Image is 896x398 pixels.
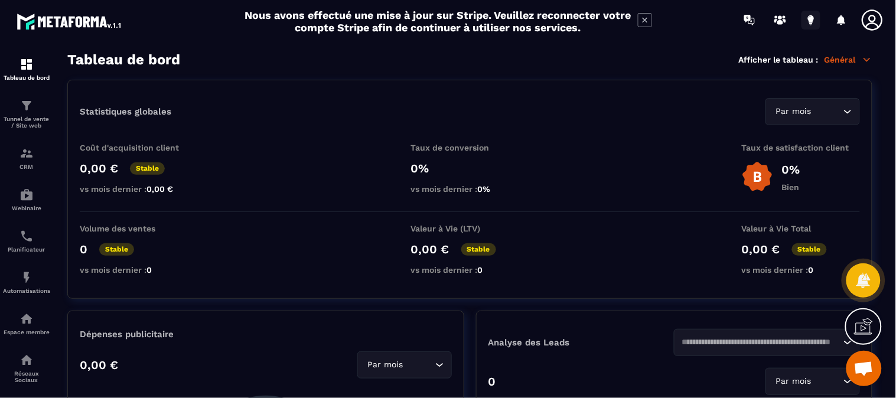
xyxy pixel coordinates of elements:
[406,358,432,371] input: Search for option
[19,229,34,243] img: scheduler
[67,51,180,68] h3: Tableau de bord
[461,243,496,256] p: Stable
[80,184,198,194] p: vs mois dernier :
[674,329,860,356] div: Search for option
[19,312,34,326] img: automations
[3,303,50,344] a: automationsautomationsEspace membre
[80,161,118,175] p: 0,00 €
[742,161,773,193] img: b-badge-o.b3b20ee6.svg
[99,243,134,256] p: Stable
[3,48,50,90] a: formationformationTableau de bord
[146,265,152,275] span: 0
[3,138,50,179] a: formationformationCRM
[742,242,780,256] p: 0,00 €
[3,116,50,129] p: Tunnel de vente / Site web
[3,262,50,303] a: automationsautomationsAutomatisations
[411,161,529,175] p: 0%
[814,375,840,388] input: Search for option
[773,105,814,118] span: Par mois
[3,90,50,138] a: formationformationTunnel de vente / Site web
[739,55,819,64] p: Afficher le tableau :
[814,105,840,118] input: Search for option
[365,358,406,371] span: Par mois
[130,162,165,175] p: Stable
[3,205,50,211] p: Webinaire
[411,242,449,256] p: 0,00 €
[411,143,529,152] p: Taux de conversion
[765,368,860,395] div: Search for option
[3,329,50,335] p: Espace membre
[80,242,87,256] p: 0
[782,162,800,177] p: 0%
[357,351,452,379] div: Search for option
[19,57,34,71] img: formation
[846,351,882,386] a: Open chat
[80,106,171,117] p: Statistiques globales
[765,98,860,125] div: Search for option
[478,265,483,275] span: 0
[3,344,50,392] a: social-networksocial-networkRéseaux Sociaux
[742,143,860,152] p: Taux de satisfaction client
[411,265,529,275] p: vs mois dernier :
[411,184,529,194] p: vs mois dernier :
[411,224,529,233] p: Valeur à Vie (LTV)
[146,184,173,194] span: 0,00 €
[478,184,491,194] span: 0%
[825,54,872,65] p: Général
[782,182,800,192] p: Bien
[19,146,34,161] img: formation
[488,337,675,348] p: Analyse des Leads
[742,224,860,233] p: Valeur à Vie Total
[80,329,452,340] p: Dépenses publicitaire
[80,224,198,233] p: Volume des ventes
[3,370,50,383] p: Réseaux Sociaux
[488,374,496,389] p: 0
[245,9,632,34] h2: Nous avons effectué une mise à jour sur Stripe. Veuillez reconnecter votre compte Stripe afin de ...
[19,353,34,367] img: social-network
[3,179,50,220] a: automationsautomationsWebinaire
[3,74,50,81] p: Tableau de bord
[17,11,123,32] img: logo
[80,143,198,152] p: Coût d'acquisition client
[809,265,814,275] span: 0
[19,188,34,202] img: automations
[3,288,50,294] p: Automatisations
[682,336,840,349] input: Search for option
[19,270,34,285] img: automations
[3,164,50,170] p: CRM
[80,358,118,372] p: 0,00 €
[80,265,198,275] p: vs mois dernier :
[792,243,827,256] p: Stable
[19,99,34,113] img: formation
[773,375,814,388] span: Par mois
[3,246,50,253] p: Planificateur
[742,265,860,275] p: vs mois dernier :
[3,220,50,262] a: schedulerschedulerPlanificateur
